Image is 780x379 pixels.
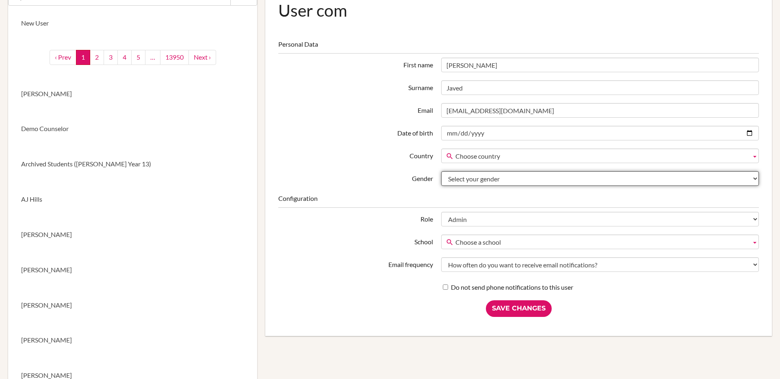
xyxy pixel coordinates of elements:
a: … [145,50,160,65]
label: Email [274,103,437,115]
label: First name [274,58,437,70]
a: ‹ Prev [50,50,76,65]
a: [PERSON_NAME] [8,76,257,112]
label: Surname [274,80,437,93]
label: Date of birth [274,126,437,138]
legend: Configuration [278,194,759,208]
label: Country [274,149,437,161]
input: Save Changes [486,300,552,317]
span: Choose a school [455,235,748,250]
a: 4 [117,50,132,65]
a: 3 [104,50,118,65]
a: New User [8,6,257,41]
label: Email frequency [274,257,437,269]
a: 5 [131,50,145,65]
label: Role [274,212,437,224]
input: Do not send phone notifications to this user [443,284,448,290]
label: Do not send phone notifications to this user [443,283,573,292]
a: [PERSON_NAME] [8,252,257,288]
a: [PERSON_NAME] [8,323,257,358]
a: 1 [76,50,90,65]
legend: Personal Data [278,40,759,54]
a: [PERSON_NAME] [8,288,257,323]
a: Archived Students ([PERSON_NAME] Year 13) [8,146,257,182]
label: Gender [274,171,437,183]
a: [PERSON_NAME] [8,217,257,252]
a: AJ Hills [8,182,257,217]
a: 13950 [160,50,189,65]
span: Choose country [455,149,748,164]
a: next [188,50,216,65]
label: School [274,235,437,247]
a: Demo Counselor [8,111,257,146]
a: 2 [90,50,104,65]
